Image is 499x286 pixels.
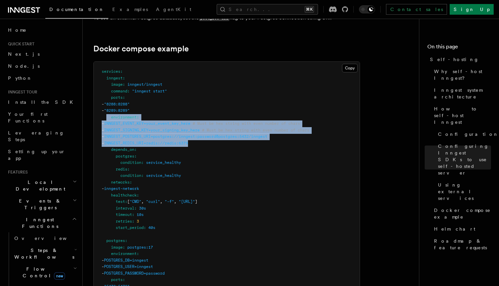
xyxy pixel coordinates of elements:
span: service_healthy [146,173,181,178]
span: postgres [106,238,125,243]
span: "CMD" [130,199,141,204]
span: Setting up your app [8,149,65,161]
span: , [174,199,176,204]
span: environment [111,115,137,119]
span: image [111,82,123,87]
span: Why self-host Inngest? [434,68,491,81]
span: Inngest tour [5,89,37,95]
span: - [102,271,104,276]
span: - [102,121,104,126]
span: Overview [14,236,83,241]
span: Flow Control [12,266,73,279]
span: command [111,89,127,93]
span: : [130,180,132,185]
span: "8288:8288" [104,102,130,106]
span: # Must be hex string with even number of chars [193,121,300,126]
span: Inngest system architecture [434,87,491,100]
span: : [125,238,127,243]
span: Install the SDK [8,99,77,105]
span: 10s [137,212,144,217]
a: Docker compose example [431,204,491,223]
button: Flow Controlnew [12,263,78,282]
span: "[URL]" [179,199,195,204]
span: : [120,69,123,74]
span: 40s [148,225,155,230]
a: Your first Functions [5,108,78,127]
span: 30s [139,206,146,211]
span: : [141,160,144,165]
a: Leveraging Steps [5,127,78,146]
span: - [102,141,104,146]
span: Your first Functions [8,111,48,123]
a: Self-hosting [427,53,491,65]
span: "-f" [165,199,174,204]
span: condition [120,160,141,165]
span: - [102,258,104,263]
a: Configuration [435,128,491,140]
span: "inngest start" [132,89,167,93]
span: condition [120,173,141,178]
a: How to self-host Inngest [431,103,491,128]
kbd: ⌘K [305,6,314,13]
a: Node.js [5,60,78,72]
span: - [102,264,104,269]
span: interval [116,206,134,211]
span: , [141,199,144,204]
span: : [125,199,127,204]
span: POSTGRES_USER=inngest [104,264,153,269]
span: ports [111,95,123,100]
a: Next.js [5,48,78,60]
span: : [134,147,137,152]
button: Steps & Workflows [12,244,78,263]
span: Examples [112,7,148,12]
button: Search...⌘K [217,4,318,15]
a: Documentation [45,2,108,19]
span: : [144,225,146,230]
span: - [102,128,104,132]
a: Docker compose example [93,44,189,53]
span: : [132,212,134,217]
span: How to self-host Inngest [434,105,491,125]
a: Sign Up [450,4,494,15]
span: inngest/inngest [127,82,162,87]
span: POSTGRES_PASSWORD=password [104,271,165,276]
button: Local Development [5,176,78,195]
span: healthcheck [111,193,137,198]
span: postgres [116,154,134,159]
span: Docker compose example [434,207,491,220]
a: Why self-host Inngest? [431,65,491,84]
span: inngest [106,76,123,80]
span: postgres:17 [127,245,153,250]
button: Events & Triggers [5,195,78,214]
span: redis [116,167,127,172]
span: Leveraging Steps [8,130,64,142]
span: Steps & Workflows [12,247,74,260]
span: # Must be hex string with even number of chars [202,128,309,132]
span: retries [116,219,132,224]
span: : [127,89,130,93]
span: Configuring Inngest SDKs to use self-hosted server [438,143,491,176]
a: Helm chart [431,223,491,235]
span: : [137,251,139,256]
a: Roadmap & feature requests [431,235,491,254]
span: POSTGRES_DB=inngest [104,258,148,263]
span: , [160,199,162,204]
span: new [54,272,65,280]
span: - [102,186,104,191]
span: depends_on [111,147,134,152]
span: : [123,82,125,87]
span: : [127,167,130,172]
span: : [123,95,125,100]
span: "8289:8289" [104,108,130,113]
span: Documentation [49,7,104,12]
a: Home [5,24,78,36]
span: : [134,206,137,211]
a: AgentKit [152,2,195,18]
span: : [134,154,137,159]
span: service_healthy [146,160,181,165]
span: INNGEST_POSTGRES_URI=postgres://inngest:password@postgres:5432/inngest [104,134,267,139]
a: Python [5,72,78,84]
span: services [102,69,120,74]
span: ] [195,199,197,204]
span: ports [111,277,123,282]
